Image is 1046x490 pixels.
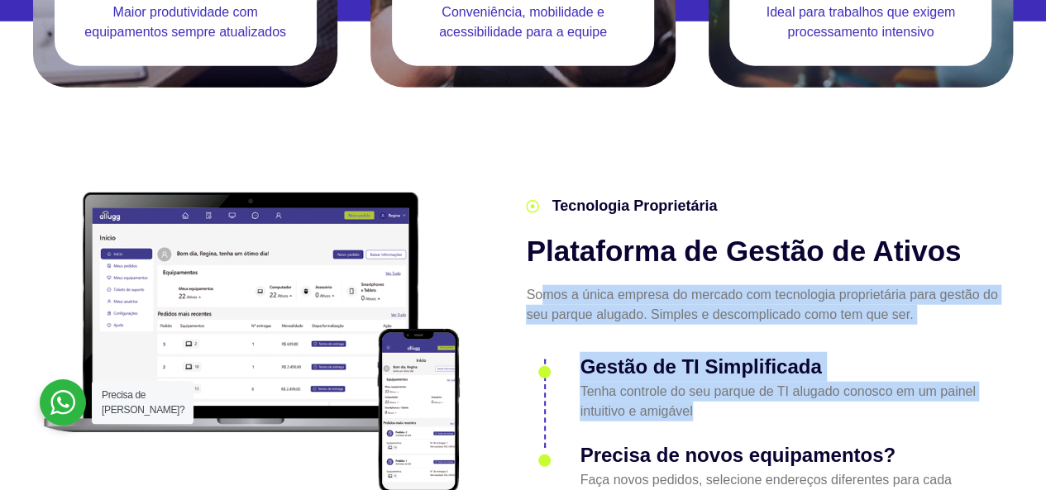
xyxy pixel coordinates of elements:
p: Maior produtividade com equipamentos sempre atualizados [55,2,317,42]
span: Precisa de [PERSON_NAME]? [102,389,184,416]
p: Tenha controle do seu parque de TI alugado conosco em um painel intuitivo e amigável [580,382,1004,421]
h2: Plataforma de Gestão de Ativos [526,234,1004,269]
p: Ideal para trabalhos que exigem processamento intensivo [729,2,991,42]
iframe: Chat Widget [963,411,1046,490]
p: Somos a única empresa do mercado com tecnologia proprietária para gestão do seu parque alugado. S... [526,285,1004,325]
h3: Gestão de TI Simplificada [580,352,1004,382]
span: Tecnologia Proprietária [547,195,717,217]
h3: Precisa de novos equipamentos? [580,440,1004,470]
p: Conveniência, mobilidade e acessibilidade para a equipe [392,2,654,42]
div: Widget de chat [963,411,1046,490]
